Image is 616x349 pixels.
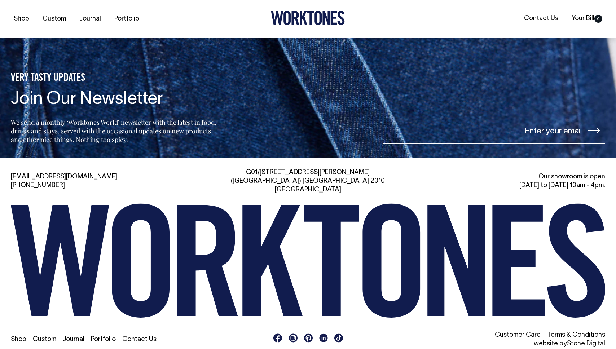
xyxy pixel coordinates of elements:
a: Contact Us [122,336,157,343]
a: Shop [11,13,32,25]
a: Journal [63,336,84,343]
p: We send a monthly ‘Worktones World’ newsletter with the latest in food, drinks and stays, served ... [11,118,219,144]
h4: Join Our Newsletter [11,90,219,109]
h5: VERY TASTY UPDATES [11,72,219,84]
a: Custom [40,13,69,25]
a: Custom [33,336,56,343]
a: Your Bill0 [569,13,605,25]
div: Our showroom is open [DATE] to [DATE] 10am - 4pm. [414,173,605,190]
a: [PHONE_NUMBER] [11,182,65,189]
span: 0 [594,15,602,23]
a: [EMAIL_ADDRESS][DOMAIN_NAME] [11,174,117,180]
div: G01/[STREET_ADDRESS][PERSON_NAME] ([GEOGRAPHIC_DATA]) [GEOGRAPHIC_DATA] 2010 [GEOGRAPHIC_DATA] [212,168,403,194]
a: Customer Care [495,332,541,338]
li: website by [414,340,605,348]
input: Enter your email [383,117,605,144]
a: Shop [11,336,26,343]
a: Stone Digital [567,341,605,347]
a: Portfolio [111,13,142,25]
a: Portfolio [91,336,116,343]
a: Contact Us [521,13,561,25]
a: Terms & Conditions [547,332,605,338]
a: Journal [76,13,104,25]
